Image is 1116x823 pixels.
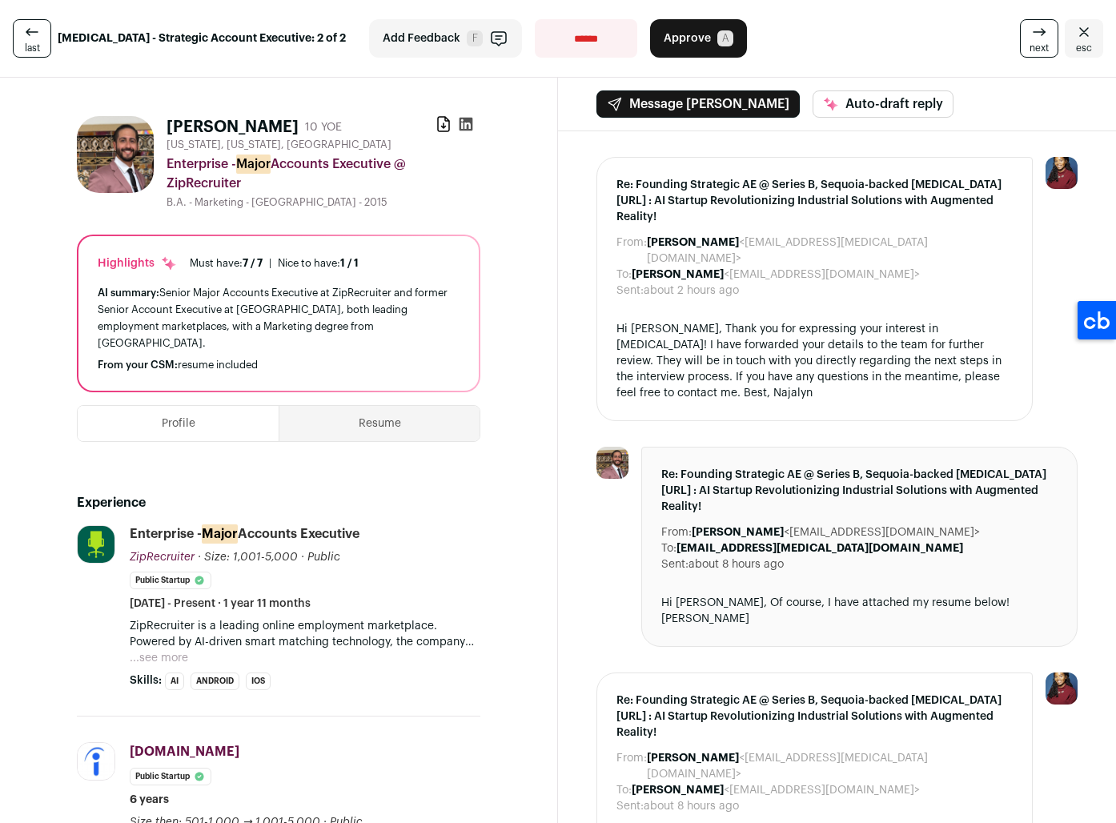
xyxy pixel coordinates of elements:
span: Public [307,552,340,563]
dd: <[EMAIL_ADDRESS][DOMAIN_NAME]> [692,524,980,540]
li: iOS [246,672,271,690]
dd: <[EMAIL_ADDRESS][MEDICAL_DATA][DOMAIN_NAME]> [647,235,1013,267]
img: 10010497-medium_jpg [1046,157,1078,189]
li: Public Startup [130,572,211,589]
span: last [25,42,40,54]
span: Re: Founding Strategic AE @ Series B, Sequoia-backed [MEDICAL_DATA][URL] : AI Startup Revolutioni... [616,693,1013,741]
b: [PERSON_NAME] [647,237,739,248]
span: Approve [664,30,711,46]
dt: From: [616,235,647,267]
dd: about 2 hours ago [644,283,739,299]
dt: Sent: [661,556,688,572]
mark: Major [202,524,238,544]
dt: Sent: [616,283,644,299]
span: esc [1076,42,1092,54]
button: Message [PERSON_NAME] [596,90,800,118]
h1: [PERSON_NAME] [167,116,299,139]
div: Highlights [98,255,177,271]
div: 10 YOE [305,119,342,135]
a: next [1020,19,1058,58]
dt: To: [661,540,676,556]
span: [DOMAIN_NAME] [130,745,239,758]
button: Auto-draft reply [813,90,953,118]
b: [EMAIL_ADDRESS][MEDICAL_DATA][DOMAIN_NAME] [676,543,963,554]
li: Public Startup [130,768,211,785]
h2: Experience [77,493,480,512]
div: Enterprise - Accounts Executive @ ZipRecruiter [167,155,480,193]
div: Hi [PERSON_NAME], Of course, I have attached my resume below! [PERSON_NAME] [661,595,1058,627]
dt: To: [616,267,632,283]
ul: | [190,257,359,270]
button: Approve A [650,19,747,58]
span: 6 years [130,792,169,808]
img: 080d0b9062162cb6857317cdd39678c55101c47634348d838b00bf0ce4bee211.jpg [78,743,114,780]
div: B.A. - Marketing - [GEOGRAPHIC_DATA] - 2015 [167,196,480,209]
dd: <[EMAIL_ADDRESS][MEDICAL_DATA][DOMAIN_NAME]> [647,750,1013,782]
span: · Size: 1,001-5,000 [198,552,298,563]
span: Skills: [130,672,162,689]
span: A [717,30,733,46]
dt: From: [616,750,647,782]
b: [PERSON_NAME] [632,269,724,280]
li: Android [191,672,239,690]
div: Hi [PERSON_NAME], Thank you for expressing your interest in [MEDICAL_DATA]! I have forwarded your... [616,321,1013,401]
a: Close [1065,19,1103,58]
b: [PERSON_NAME] [692,527,784,538]
span: Re: Founding Strategic AE @ Series B, Sequoia-backed [MEDICAL_DATA][URL] : AI Startup Revolutioni... [616,177,1013,225]
span: F [467,30,483,46]
div: Enterprise - Accounts Executive [130,525,359,543]
strong: [MEDICAL_DATA] - Strategic Account Executive: 2 of 2 [58,30,346,46]
span: Re: Founding Strategic AE @ Series B, Sequoia-backed [MEDICAL_DATA][URL] : AI Startup Revolutioni... [661,467,1058,515]
span: 1 / 1 [340,258,359,268]
span: [DATE] - Present · 1 year 11 months [130,596,311,612]
span: · [301,549,304,565]
span: next [1030,42,1049,54]
mark: Major [236,155,271,174]
dd: about 8 hours ago [688,556,784,572]
div: Nice to have: [278,257,359,270]
dt: To: [616,782,632,798]
button: ...see more [130,650,188,666]
b: [PERSON_NAME] [647,753,739,764]
span: 7 / 7 [243,258,263,268]
img: 677903920e57b03da57c8c4fc3c785a1632bfd39c922e846f57802a1ae44da6c.jpg [596,447,628,479]
dd: <[EMAIL_ADDRESS][DOMAIN_NAME]> [632,267,920,283]
div: resume included [98,359,460,371]
div: Must have: [190,257,263,270]
div: Senior Major Accounts Executive at ZipRecruiter and former Senior Account Executive at [GEOGRAPHI... [98,284,460,352]
li: AI [165,672,184,690]
span: From your CSM: [98,359,178,370]
dt: From: [661,524,692,540]
span: AI summary: [98,287,159,298]
dd: about 8 hours ago [644,798,739,814]
button: Add Feedback F [369,19,522,58]
dd: <[EMAIL_ADDRESS][DOMAIN_NAME]> [632,782,920,798]
p: ZipRecruiter is a leading online employment marketplace. Powered by AI-driven smart matching tech... [130,618,480,650]
span: Add Feedback [383,30,460,46]
button: Resume [279,406,480,441]
img: 10010497-medium_jpg [1046,672,1078,705]
b: [PERSON_NAME] [632,785,724,796]
dt: Sent: [616,798,644,814]
a: last [13,19,51,58]
img: 677903920e57b03da57c8c4fc3c785a1632bfd39c922e846f57802a1ae44da6c.jpg [77,116,154,193]
span: [US_STATE], [US_STATE], [GEOGRAPHIC_DATA] [167,139,391,151]
span: ZipRecruiter [130,552,195,563]
button: Profile [78,406,279,441]
img: 1758a1f54f8f862ccf46a9b91837acf4544a7e1895d14bbe220bc0b118cae978.jpg [78,526,114,563]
